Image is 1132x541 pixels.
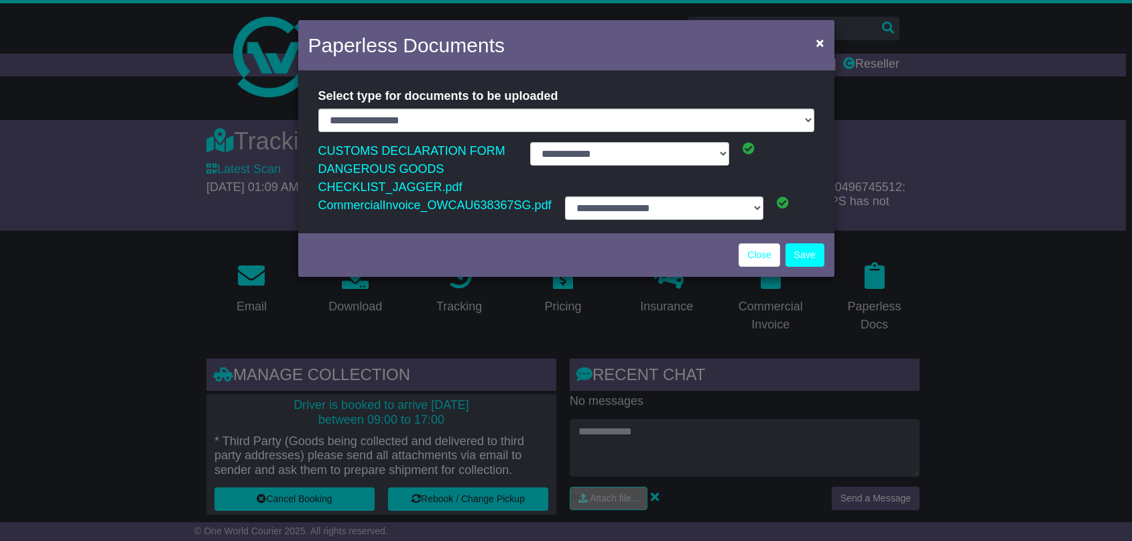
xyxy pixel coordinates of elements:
a: CUSTOMS DECLARATION FORM DANGEROUS GOODS CHECKLIST_JAGGER.pdf [318,141,505,197]
button: Save [785,243,824,267]
span: × [816,35,824,50]
label: Select type for documents to be uploaded [318,84,558,109]
h4: Paperless Documents [308,30,505,60]
button: Close [809,29,830,56]
a: Close [739,243,780,267]
a: CommercialInvoice_OWCAU638367SG.pdf [318,195,552,215]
